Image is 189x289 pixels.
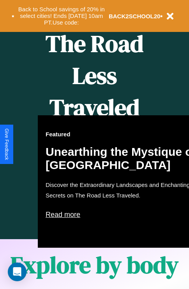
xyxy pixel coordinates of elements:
h1: Explore by body [11,249,178,281]
h1: The Road Less Traveled [38,28,151,124]
b: BACK2SCHOOL20 [109,13,161,19]
div: Open Intercom Messenger [8,263,26,281]
button: Back to School savings of 20% in select cities! Ends [DATE] 10am PT.Use code: [14,4,109,28]
div: Give Feedback [4,129,9,160]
